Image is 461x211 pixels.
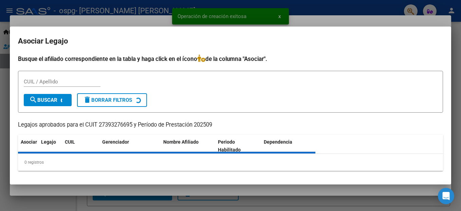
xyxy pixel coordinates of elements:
[99,135,161,157] datatable-header-cell: Gerenciador
[38,135,62,157] datatable-header-cell: Legajo
[218,139,241,152] span: Periodo Habilitado
[21,139,37,145] span: Asociar
[41,139,56,145] span: Legajo
[18,154,443,171] div: 0 registros
[83,96,91,104] mat-icon: delete
[77,93,147,107] button: Borrar Filtros
[163,139,199,145] span: Nombre Afiliado
[83,97,132,103] span: Borrar Filtros
[102,139,129,145] span: Gerenciador
[24,94,72,106] button: Buscar
[264,139,292,145] span: Dependencia
[261,135,316,157] datatable-header-cell: Dependencia
[18,54,443,63] h4: Busque el afiliado correspondiente en la tabla y haga click en el ícono de la columna "Asociar".
[62,135,99,157] datatable-header-cell: CUIL
[18,35,443,48] h2: Asociar Legajo
[29,97,57,103] span: Buscar
[161,135,215,157] datatable-header-cell: Nombre Afiliado
[215,135,261,157] datatable-header-cell: Periodo Habilitado
[65,139,75,145] span: CUIL
[29,96,37,104] mat-icon: search
[18,135,38,157] datatable-header-cell: Asociar
[438,188,454,204] div: Open Intercom Messenger
[18,121,443,129] p: Legajos aprobados para el CUIT 27393276695 y Período de Prestación 202509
